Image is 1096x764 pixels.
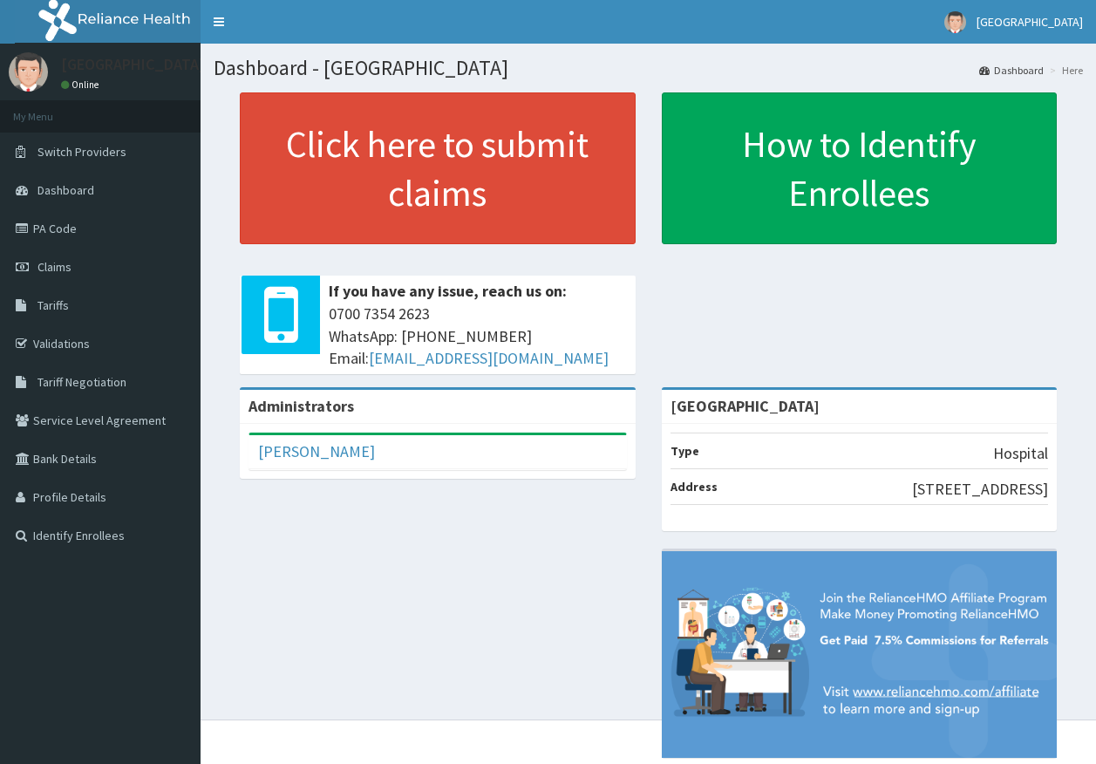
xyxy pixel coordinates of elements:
a: [PERSON_NAME] [258,441,375,461]
a: How to Identify Enrollees [662,92,1058,244]
strong: [GEOGRAPHIC_DATA] [671,396,820,416]
h1: Dashboard - [GEOGRAPHIC_DATA] [214,57,1083,79]
p: [STREET_ADDRESS] [912,478,1048,501]
a: [EMAIL_ADDRESS][DOMAIN_NAME] [369,348,609,368]
span: Switch Providers [37,144,126,160]
span: 0700 7354 2623 WhatsApp: [PHONE_NUMBER] Email: [329,303,627,370]
span: Dashboard [37,182,94,198]
p: Hospital [993,442,1048,465]
a: Dashboard [979,63,1044,78]
li: Here [1045,63,1083,78]
a: Online [61,78,103,91]
span: Claims [37,259,71,275]
a: Click here to submit claims [240,92,636,244]
span: [GEOGRAPHIC_DATA] [977,14,1083,30]
b: If you have any issue, reach us on: [329,281,567,301]
b: Type [671,443,699,459]
span: Tariffs [37,297,69,313]
img: User Image [944,11,966,33]
img: provider-team-banner.png [662,551,1058,758]
b: Address [671,479,718,495]
img: User Image [9,52,48,92]
span: Tariff Negotiation [37,374,126,390]
p: [GEOGRAPHIC_DATA] [61,57,205,72]
b: Administrators [248,396,354,416]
